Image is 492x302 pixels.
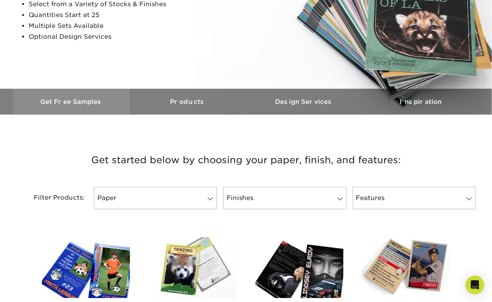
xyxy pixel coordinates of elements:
h3: Get started below by choosing your paper, finish, and features: [19,143,473,178]
a: Design Services [246,89,362,115]
h3: Inspiration [362,98,479,105]
li: Optional Design Services [29,31,217,42]
div: Open Intercom Messenger [466,276,484,294]
div: Filter Products: [13,187,91,209]
iframe: Google Customer Reviews [2,278,66,299]
img: 14PT Uncoated Trading Cards [362,237,450,298]
li: Quantities Start at 25 [29,10,217,21]
a: Paper [94,187,217,209]
a: Get Free Samples [13,89,130,115]
img: 18PT C1S Trading Cards [149,237,237,298]
img: Glossy UV Coated Trading Cards [42,237,130,298]
a: Features [353,187,476,209]
a: Inspiration [362,89,479,115]
h3: Design Services [246,98,362,105]
a: Products [130,89,246,115]
img: Matte Trading Cards [255,237,343,298]
li: Multiple Sets Available [29,21,217,31]
h3: Get Free Samples [13,98,130,105]
h3: Products [130,98,246,105]
a: Finishes [223,187,346,209]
